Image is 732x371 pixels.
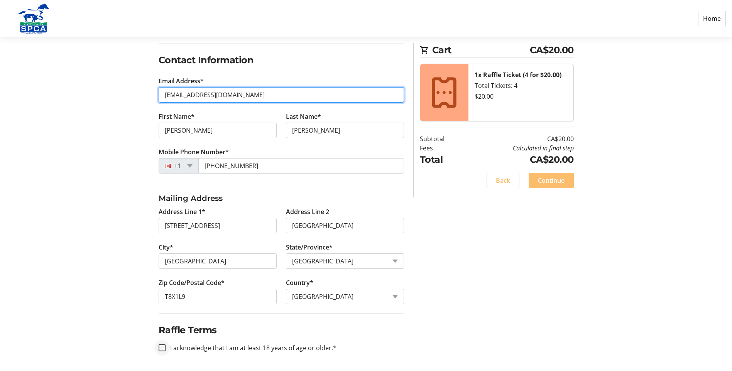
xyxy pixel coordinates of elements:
[159,253,277,269] input: City
[464,134,574,143] td: CA$20.00
[159,53,404,67] h2: Contact Information
[159,278,225,287] label: Zip Code/Postal Code*
[198,158,404,174] input: (506) 234-5678
[475,71,561,79] strong: 1x Raffle Ticket (4 for $20.00)
[159,192,404,204] h3: Mailing Address
[420,143,464,153] td: Fees
[159,76,204,86] label: Email Address*
[420,153,464,167] td: Total
[159,289,277,304] input: Zip or Postal Code
[6,3,61,34] img: Alberta SPCA's Logo
[420,134,464,143] td: Subtotal
[698,11,726,26] a: Home
[159,323,404,337] h2: Raffle Terms
[432,43,530,57] span: Cart
[286,278,313,287] label: Country*
[530,43,574,57] span: CA$20.00
[159,218,277,233] input: Address
[464,143,574,153] td: Calculated in final step
[464,153,574,167] td: CA$20.00
[286,207,329,216] label: Address Line 2
[538,176,565,185] span: Continue
[496,176,510,185] span: Back
[166,343,336,352] label: I acknowledge that I am at least 18 years of age or older.*
[159,112,194,121] label: First Name*
[159,147,229,157] label: Mobile Phone Number*
[159,243,173,252] label: City*
[529,173,574,188] button: Continue
[475,92,567,101] div: $20.00
[487,173,519,188] button: Back
[475,81,567,90] div: Total Tickets: 4
[286,112,321,121] label: Last Name*
[286,243,333,252] label: State/Province*
[159,207,205,216] label: Address Line 1*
